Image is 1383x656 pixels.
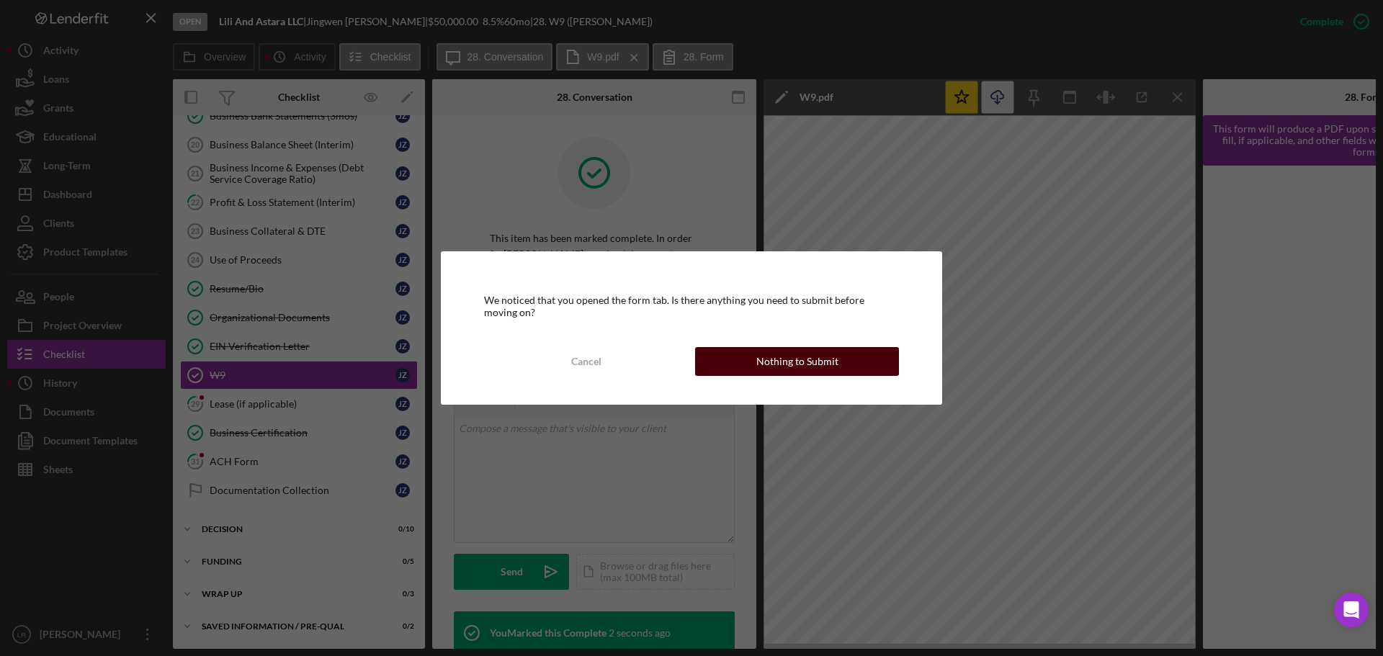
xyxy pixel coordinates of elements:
div: Nothing to Submit [756,347,838,376]
button: Cancel [484,347,688,376]
div: Open Intercom Messenger [1334,593,1369,627]
div: We noticed that you opened the form tab. Is there anything you need to submit before moving on? [484,295,899,318]
div: Cancel [571,347,601,376]
button: Nothing to Submit [695,347,899,376]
